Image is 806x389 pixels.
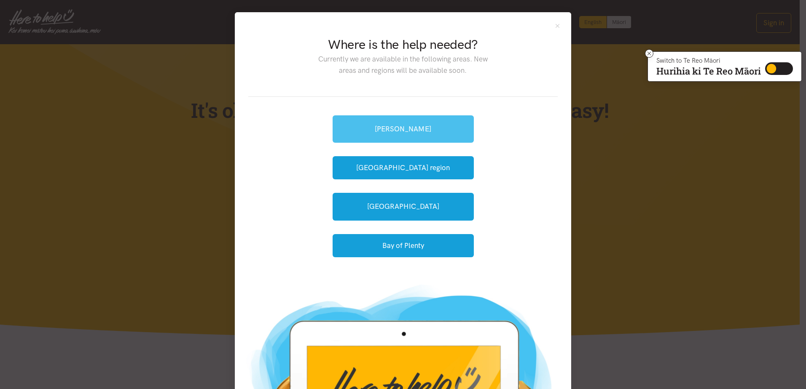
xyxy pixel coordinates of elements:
button: Close [554,22,561,29]
a: [PERSON_NAME] [333,115,474,143]
a: [GEOGRAPHIC_DATA] [333,193,474,220]
button: Bay of Plenty [333,234,474,257]
p: Currently we are available in the following areas. New areas and regions will be available soon. [312,53,494,76]
button: [GEOGRAPHIC_DATA] region [333,156,474,179]
h2: Where is the help needed? [312,36,494,53]
p: Switch to Te Reo Māori [656,58,761,63]
p: Hurihia ki Te Reo Māori [656,67,761,75]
